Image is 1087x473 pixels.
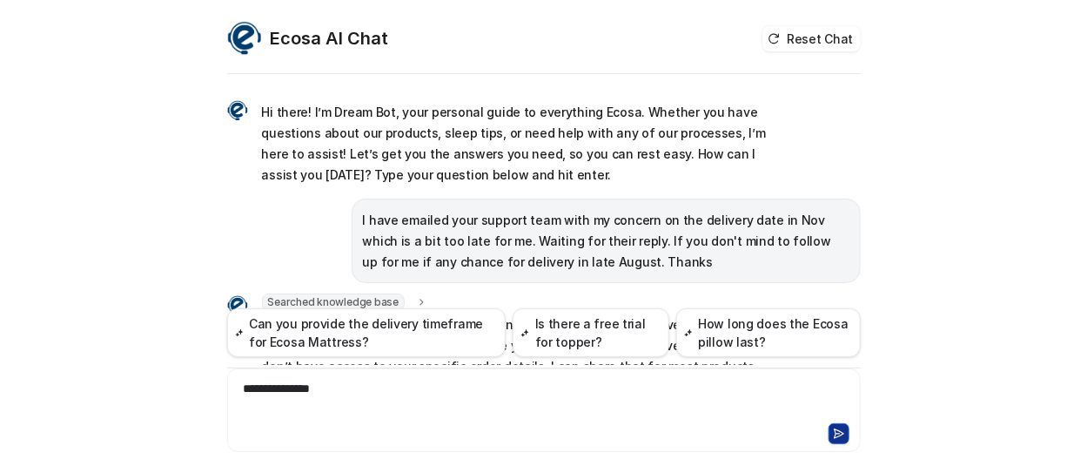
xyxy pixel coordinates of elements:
[227,21,262,56] img: Widget
[363,210,849,273] p: I have emailed your support team with my concern on the delivery date in Nov which is a bit too l...
[762,26,860,51] button: Reset Chat
[227,100,248,121] img: Widget
[227,308,507,357] button: Can you provide the delivery timeframe for Ecosa Mattress?
[271,26,389,51] h2: Ecosa AI Chat
[227,295,248,316] img: Widget
[262,102,771,186] p: Hi there! I’m Dream Bot, your personal guide to everything Ecosa. Whether you have questions abou...
[513,308,668,357] button: Is there a free trial for topper?
[262,294,405,311] span: Searched knowledge base
[676,308,861,357] button: How long does the Ecosa pillow last?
